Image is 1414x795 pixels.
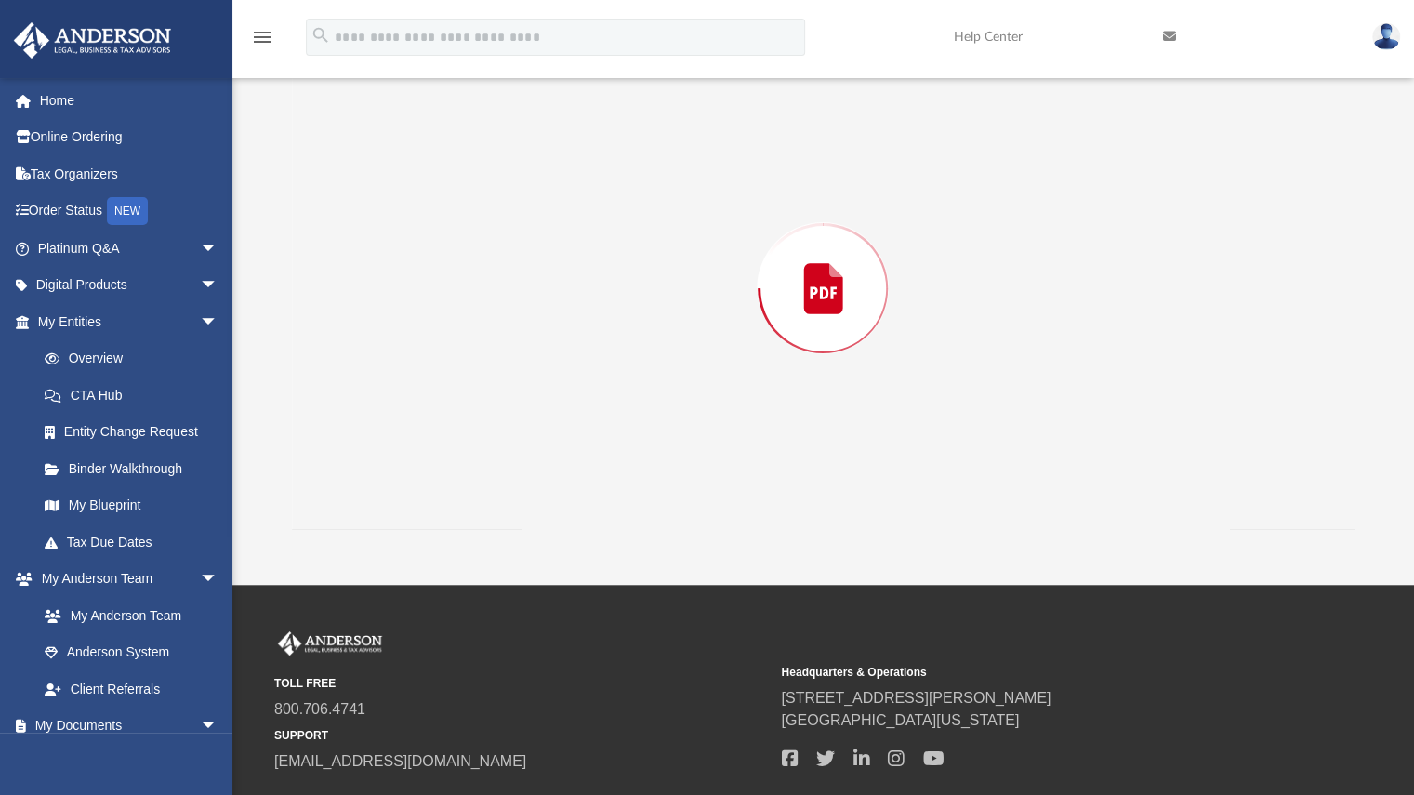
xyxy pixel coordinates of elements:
a: Anderson System [26,634,237,671]
a: My Anderson Teamarrow_drop_down [13,561,237,598]
span: arrow_drop_down [200,561,237,599]
span: arrow_drop_down [200,267,237,305]
i: menu [251,26,273,48]
a: My Anderson Team [26,597,228,634]
a: [EMAIL_ADDRESS][DOMAIN_NAME] [274,753,526,769]
a: My Blueprint [26,487,237,524]
small: TOLL FREE [274,675,768,692]
img: Anderson Advisors Platinum Portal [274,631,386,656]
span: arrow_drop_down [200,230,237,268]
i: search [311,25,331,46]
a: Online Ordering [13,119,246,156]
a: Tax Due Dates [26,523,246,561]
span: arrow_drop_down [200,303,237,341]
a: [GEOGRAPHIC_DATA][US_STATE] [781,712,1019,728]
a: Platinum Q&Aarrow_drop_down [13,230,246,267]
a: My Entitiesarrow_drop_down [13,303,246,340]
small: Headquarters & Operations [781,664,1275,681]
div: NEW [107,197,148,225]
a: Overview [26,340,246,378]
a: Home [13,82,246,119]
img: User Pic [1372,23,1400,50]
a: Entity Change Request [26,414,246,451]
a: Client Referrals [26,670,237,708]
a: Digital Productsarrow_drop_down [13,267,246,304]
a: Binder Walkthrough [26,450,246,487]
a: My Documentsarrow_drop_down [13,708,237,745]
a: CTA Hub [26,377,246,414]
a: 800.706.4741 [274,701,365,717]
span: arrow_drop_down [200,708,237,746]
a: menu [251,35,273,48]
img: Anderson Advisors Platinum Portal [8,22,177,59]
a: Order StatusNEW [13,192,246,231]
a: [STREET_ADDRESS][PERSON_NAME] [781,690,1051,706]
small: SUPPORT [274,727,768,744]
a: Tax Organizers [13,155,246,192]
